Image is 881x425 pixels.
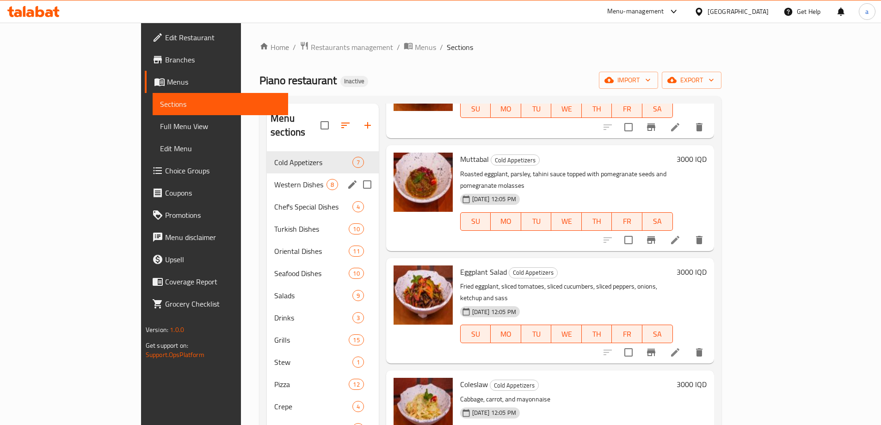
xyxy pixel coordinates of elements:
[352,357,364,368] div: items
[464,215,487,228] span: SU
[311,42,393,53] span: Restaurants management
[153,115,288,137] a: Full Menu View
[145,182,288,204] a: Coupons
[688,229,710,251] button: delete
[274,201,352,212] span: Chef's Special Dishes
[670,234,681,246] a: Edit menu item
[274,223,349,234] span: Turkish Dishes
[491,325,521,343] button: MO
[349,269,363,278] span: 10
[521,99,552,118] button: TU
[494,102,518,116] span: MO
[490,380,539,391] div: Cold Appetizers
[460,99,491,118] button: SU
[345,178,359,191] button: edit
[612,325,642,343] button: FR
[551,325,582,343] button: WE
[688,116,710,138] button: delete
[460,168,673,191] p: Roasted eggplant, parsley, tahini sauce topped with pomegranate seeds and pomegranate molasses
[357,114,379,136] button: Add section
[509,267,557,278] span: Cold Appetizers
[491,154,540,166] div: Cold Appetizers
[165,276,281,287] span: Coverage Report
[271,111,320,139] h2: Menu sections
[640,229,662,251] button: Branch-specific-item
[146,339,188,351] span: Get support on:
[585,102,609,116] span: TH
[327,179,338,190] div: items
[585,327,609,341] span: TH
[267,262,379,284] div: Seafood Dishes10
[640,116,662,138] button: Branch-specific-item
[582,212,612,231] button: TH
[145,160,288,182] a: Choice Groups
[145,271,288,293] a: Coverage Report
[349,223,363,234] div: items
[327,180,338,189] span: 8
[494,215,518,228] span: MO
[274,334,349,345] span: Grills
[259,70,337,91] span: Piano restaurant
[677,378,707,391] h6: 3000 IQD
[619,343,638,362] span: Select to update
[267,351,379,373] div: Stew1
[145,49,288,71] a: Branches
[167,76,281,87] span: Menus
[551,99,582,118] button: WE
[267,173,379,196] div: Western Dishes8edit
[677,153,707,166] h6: 3000 IQD
[267,151,379,173] div: Cold Appetizers7
[353,291,363,300] span: 9
[616,327,639,341] span: FR
[267,395,379,418] div: Crepe4
[708,6,769,17] div: [GEOGRAPHIC_DATA]
[612,99,642,118] button: FR
[267,218,379,240] div: Turkish Dishes10
[267,373,379,395] div: Pizza12
[619,117,638,137] span: Select to update
[349,247,363,256] span: 11
[555,102,578,116] span: WE
[642,212,673,231] button: SA
[349,379,363,390] div: items
[340,76,368,87] div: Inactive
[315,116,334,135] span: Select all sections
[274,268,349,279] span: Seafood Dishes
[468,408,520,417] span: [DATE] 12:05 PM
[267,240,379,262] div: Oriental Dishes11
[274,246,349,257] div: Oriental Dishes
[300,41,393,53] a: Restaurants management
[165,165,281,176] span: Choice Groups
[460,212,491,231] button: SU
[490,380,538,391] span: Cold Appetizers
[616,102,639,116] span: FR
[464,102,487,116] span: SU
[274,357,352,368] span: Stew
[525,327,548,341] span: TU
[468,308,520,316] span: [DATE] 12:05 PM
[460,265,507,279] span: Eggplant Salad
[274,312,352,323] div: Drinks
[349,225,363,234] span: 10
[353,358,363,367] span: 1
[582,99,612,118] button: TH
[447,42,473,53] span: Sections
[677,265,707,278] h6: 3000 IQD
[293,42,296,53] li: /
[397,42,400,53] li: /
[525,215,548,228] span: TU
[460,281,673,304] p: Fried eggplant, sliced tomatoes, sliced cucumbers, sliced peppers, onions, ketchup and sass
[170,324,185,336] span: 1.0.0
[646,215,669,228] span: SA
[274,179,326,190] span: Western Dishes
[274,379,349,390] span: Pizza
[491,155,539,166] span: Cold Appetizers
[352,312,364,323] div: items
[415,42,436,53] span: Menus
[274,290,352,301] div: Salads
[352,401,364,412] div: items
[607,6,664,17] div: Menu-management
[274,401,352,412] span: Crepe
[353,203,363,211] span: 4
